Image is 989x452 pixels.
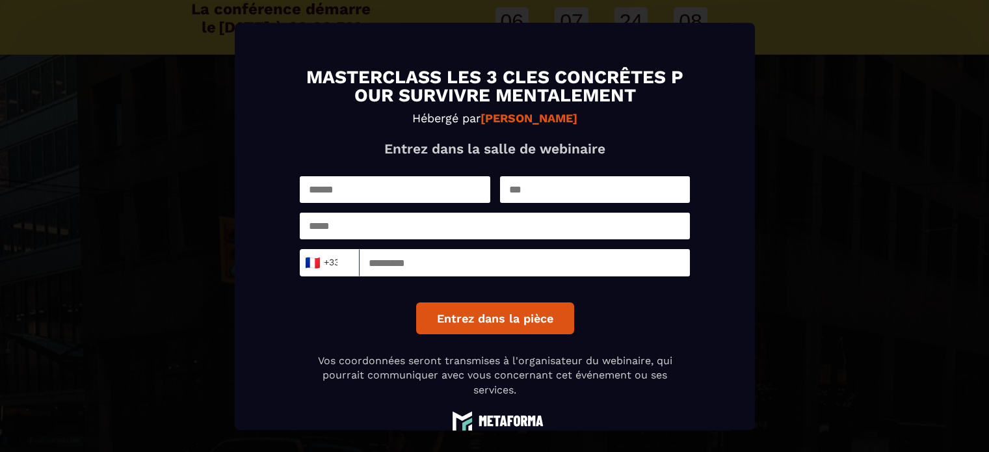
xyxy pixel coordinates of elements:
div: Search for option [300,249,360,276]
input: Search for option [338,253,348,273]
p: Vos coordonnées seront transmises à l'organisateur du webinaire, qui pourrait communiquer avec vo... [300,354,690,397]
p: Hébergé par [300,111,690,125]
span: +33 [308,254,335,272]
button: Entrez dans la pièce [415,302,574,334]
span: 🇫🇷 [304,254,320,272]
strong: [PERSON_NAME] [481,111,577,125]
p: Entrez dans la salle de webinaire [300,140,690,157]
img: logo [446,410,544,431]
h1: MASTERCLASS LES 3 CLES CONCRÊTES POUR SURVIVRE MENTALEMENT [300,68,690,105]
